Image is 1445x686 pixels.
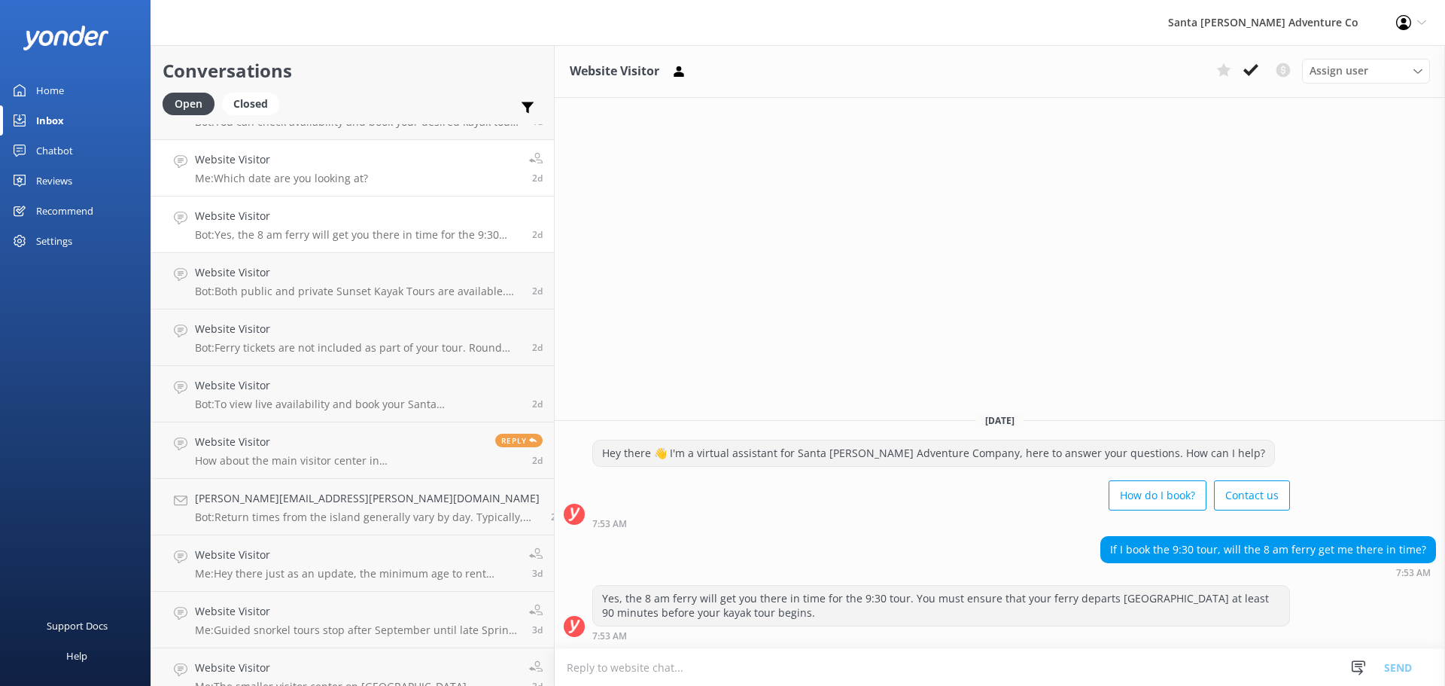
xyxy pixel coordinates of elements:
[195,377,521,394] h4: Website Visitor
[36,196,93,226] div: Recommend
[592,518,1290,529] div: Oct 09 2025 07:53am (UTC -07:00) America/Tijuana
[151,309,554,366] a: Website VisitorBot:Ferry tickets are not included as part of your tour. Round trip day tickets to...
[195,172,368,185] p: Me: Which date are you looking at?
[592,520,627,529] strong: 7:53 AM
[1101,537,1435,563] div: If I book the 9:30 tour, will the 8 am ferry get me there in time?
[195,228,521,242] p: Bot: Yes, the 8 am ferry will get you there in time for the 9:30 tour. You must ensure that your ...
[1214,480,1290,511] button: Contact us
[1310,63,1368,79] span: Assign user
[195,151,368,168] h4: Website Visitor
[195,511,540,524] p: Bot: Return times from the island generally vary by day. Typically, the ferry departs from the is...
[195,264,521,281] h4: Website Visitor
[151,366,554,422] a: Website VisitorBot:To view live availability and book your Santa [PERSON_NAME] Adventure tour, pl...
[36,226,72,256] div: Settings
[163,56,543,85] h2: Conversations
[36,136,73,166] div: Chatbot
[1396,569,1431,578] strong: 7:53 AM
[532,285,543,297] span: Oct 08 2025 09:24pm (UTC -07:00) America/Tijuana
[532,567,543,580] span: Oct 08 2025 08:30am (UTC -07:00) America/Tijuana
[151,592,554,648] a: Website VisitorMe:Guided snorkel tours stop after September until late Spring, although you can s...
[532,623,543,636] span: Oct 08 2025 08:20am (UTC -07:00) America/Tijuana
[195,660,518,676] h4: Website Visitor
[151,535,554,592] a: Website VisitorMe:Hey there just as an update, the minimum age to rent snorkel gear is actually 5...
[222,95,287,111] a: Closed
[151,479,554,535] a: [PERSON_NAME][EMAIL_ADDRESS][PERSON_NAME][DOMAIN_NAME]Bot:Return times from the island generally ...
[592,632,627,641] strong: 7:53 AM
[570,62,659,81] h3: Website Visitor
[195,567,518,581] p: Me: Hey there just as an update, the minimum age to rent snorkel gear is actually 5. Let us know ...
[532,454,543,467] span: Oct 08 2025 03:57pm (UTC -07:00) America/Tijuana
[495,434,543,447] span: Reply
[47,611,108,641] div: Support Docs
[532,341,543,354] span: Oct 08 2025 07:25pm (UTC -07:00) America/Tijuana
[23,26,109,50] img: yonder-white-logo.png
[1100,567,1436,578] div: Oct 09 2025 07:53am (UTC -07:00) America/Tijuana
[195,321,521,337] h4: Website Visitor
[36,105,64,136] div: Inbox
[151,140,554,197] a: Website VisitorMe:Which date are you looking at?2d
[532,172,543,184] span: Oct 09 2025 08:30am (UTC -07:00) America/Tijuana
[151,253,554,309] a: Website VisitorBot:Both public and private Sunset Kayak Tours are available. You can check availa...
[593,441,1274,466] div: Hey there 👋 I'm a virtual assistant for Santa [PERSON_NAME] Adventure Company, here to answer you...
[592,630,1290,641] div: Oct 09 2025 07:53am (UTC -07:00) America/Tijuana
[1109,480,1206,511] button: How do I book?
[163,95,222,111] a: Open
[195,454,484,468] p: How about the main visitor center in [GEOGRAPHIC_DATA]
[532,398,543,410] span: Oct 08 2025 07:01pm (UTC -07:00) America/Tijuana
[36,166,72,196] div: Reviews
[195,490,540,507] h4: [PERSON_NAME][EMAIL_ADDRESS][PERSON_NAME][DOMAIN_NAME]
[151,422,554,479] a: Website VisitorHow about the main visitor center in [GEOGRAPHIC_DATA]Reply2d
[222,93,279,115] div: Closed
[976,414,1024,427] span: [DATE]
[195,434,484,450] h4: Website Visitor
[195,341,521,355] p: Bot: Ferry tickets are not included as part of your tour. Round trip day tickets to Scorpion [GEO...
[151,197,554,253] a: Website VisitorBot:Yes, the 8 am ferry will get you there in time for the 9:30 tour. You must ens...
[551,511,561,523] span: Oct 08 2025 02:49pm (UTC -07:00) America/Tijuana
[593,586,1289,626] div: Yes, the 8 am ferry will get you there in time for the 9:30 tour. You must ensure that your ferry...
[36,75,64,105] div: Home
[532,228,543,241] span: Oct 09 2025 07:53am (UTC -07:00) America/Tijuana
[195,398,521,411] p: Bot: To view live availability and book your Santa [PERSON_NAME] Adventure tour, please visit [UR...
[195,623,518,637] p: Me: Guided snorkel tours stop after September until late Spring, although you can still rent snor...
[195,547,518,563] h4: Website Visitor
[195,208,521,224] h4: Website Visitor
[66,641,87,671] div: Help
[163,93,214,115] div: Open
[1302,59,1430,83] div: Assign User
[195,285,521,298] p: Bot: Both public and private Sunset Kayak Tours are available. You can check availability and boo...
[195,603,518,620] h4: Website Visitor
